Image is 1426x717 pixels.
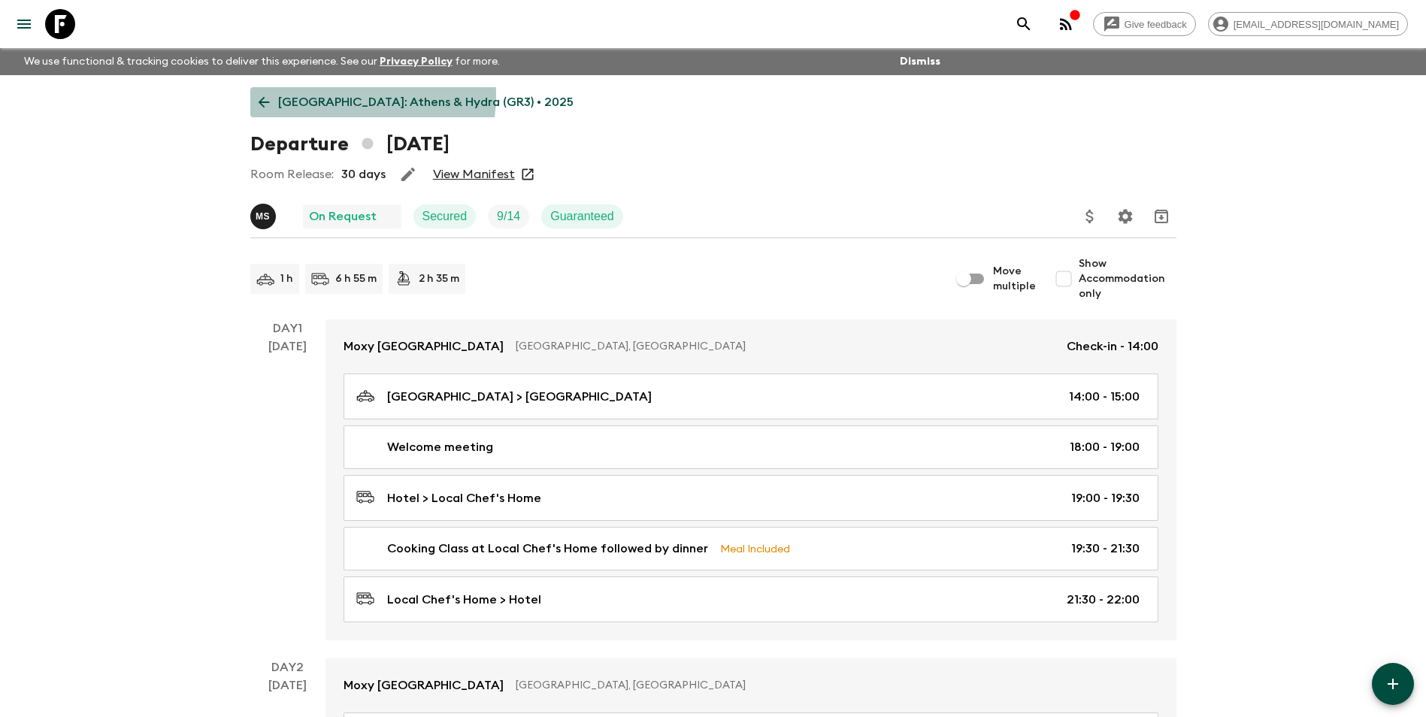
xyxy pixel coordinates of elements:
p: Secured [422,207,468,225]
p: M S [256,210,270,222]
p: 9 / 14 [497,207,520,225]
a: [GEOGRAPHIC_DATA]: Athens & Hydra (GR3) • 2025 [250,87,582,117]
p: Moxy [GEOGRAPHIC_DATA] [344,676,504,694]
a: Moxy [GEOGRAPHIC_DATA][GEOGRAPHIC_DATA], [GEOGRAPHIC_DATA] [325,658,1176,712]
a: Moxy [GEOGRAPHIC_DATA][GEOGRAPHIC_DATA], [GEOGRAPHIC_DATA]Check-in - 14:00 [325,319,1176,374]
p: [GEOGRAPHIC_DATA], [GEOGRAPHIC_DATA] [516,678,1146,693]
button: Archive (Completed, Cancelled or Unsynced Departures only) [1146,201,1176,231]
button: MS [250,204,279,229]
p: Room Release: [250,165,334,183]
p: We use functional & tracking cookies to deliver this experience. See our for more. [18,48,506,75]
p: Hotel > Local Chef's Home [387,489,541,507]
p: Local Chef's Home > Hotel [387,591,541,609]
p: Check-in - 14:00 [1067,337,1158,355]
p: Welcome meeting [387,438,493,456]
p: Moxy [GEOGRAPHIC_DATA] [344,337,504,355]
button: search adventures [1009,9,1039,39]
a: Hotel > Local Chef's Home19:00 - 19:30 [344,475,1158,521]
div: Secured [413,204,477,228]
a: Give feedback [1093,12,1196,36]
button: Settings [1110,201,1140,231]
div: [EMAIL_ADDRESS][DOMAIN_NAME] [1208,12,1408,36]
p: 19:00 - 19:30 [1071,489,1140,507]
p: 6 h 55 m [335,271,377,286]
a: Local Chef's Home > Hotel21:30 - 22:00 [344,576,1158,622]
p: Day 1 [250,319,325,337]
div: [DATE] [268,337,307,640]
p: [GEOGRAPHIC_DATA], [GEOGRAPHIC_DATA] [516,339,1055,354]
span: Magda Sotiriadis [250,208,279,220]
button: Update Price, Early Bird Discount and Costs [1075,201,1105,231]
p: Guaranteed [550,207,614,225]
span: Give feedback [1116,19,1195,30]
p: [GEOGRAPHIC_DATA]: Athens & Hydra (GR3) • 2025 [278,93,574,111]
p: 30 days [341,165,386,183]
span: Move multiple [993,264,1037,294]
a: Welcome meeting18:00 - 19:00 [344,425,1158,469]
p: 14:00 - 15:00 [1069,388,1140,406]
div: Trip Fill [488,204,529,228]
p: 21:30 - 22:00 [1067,591,1140,609]
span: [EMAIL_ADDRESS][DOMAIN_NAME] [1225,19,1407,30]
p: [GEOGRAPHIC_DATA] > [GEOGRAPHIC_DATA] [387,388,652,406]
p: Cooking Class at Local Chef's Home followed by dinner [387,540,708,558]
p: 1 h [280,271,293,286]
p: 19:30 - 21:30 [1071,540,1140,558]
button: Dismiss [896,51,944,72]
p: Day 2 [250,658,325,676]
button: menu [9,9,39,39]
p: On Request [309,207,377,225]
p: Meal Included [720,540,790,557]
a: [GEOGRAPHIC_DATA] > [GEOGRAPHIC_DATA]14:00 - 15:00 [344,374,1158,419]
p: 2 h 35 m [419,271,459,286]
h1: Departure [DATE] [250,129,450,159]
a: Cooking Class at Local Chef's Home followed by dinnerMeal Included19:30 - 21:30 [344,527,1158,570]
a: Privacy Policy [380,56,453,67]
a: View Manifest [433,167,515,182]
p: 18:00 - 19:00 [1070,438,1140,456]
span: Show Accommodation only [1079,256,1176,301]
